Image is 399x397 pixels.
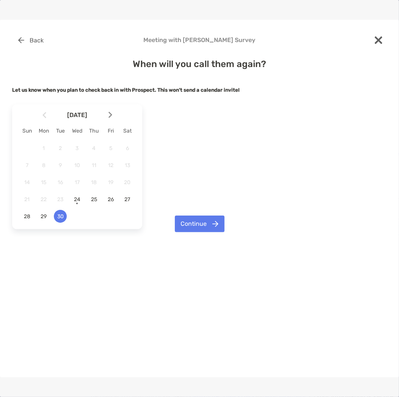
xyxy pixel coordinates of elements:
button: Back [12,32,50,48]
span: 18 [88,179,101,186]
button: Continue [175,216,225,232]
span: 22 [37,196,50,203]
span: 23 [54,196,67,203]
h5: Let us know when you plan to check back in with Prospect. [12,87,387,93]
span: 3 [71,145,83,152]
span: 26 [104,196,117,203]
div: Sun [19,128,35,134]
h4: When will you call them again? [12,59,387,69]
img: button icon [18,37,24,43]
img: Arrow icon [108,112,112,118]
span: 30 [54,213,67,220]
span: 11 [88,162,101,169]
img: Arrow icon [42,112,46,118]
span: 6 [121,145,134,152]
span: 29 [37,213,50,220]
div: Tue [52,128,69,134]
span: 9 [54,162,67,169]
div: Thu [86,128,102,134]
span: [DATE] [48,111,107,119]
strong: This won't send a calendar invite! [157,87,240,93]
span: 19 [104,179,117,186]
div: Fri [102,128,119,134]
img: close modal [375,36,382,44]
span: 14 [20,179,33,186]
span: 27 [121,196,134,203]
h4: Meeting with [PERSON_NAME] Survey [12,36,387,44]
div: Wed [69,128,85,134]
span: 24 [71,196,83,203]
span: 7 [20,162,33,169]
div: Mon [35,128,52,134]
span: 15 [37,179,50,186]
span: 13 [121,162,134,169]
span: 5 [104,145,117,152]
span: 12 [104,162,117,169]
span: 17 [71,179,83,186]
img: button icon [212,221,218,227]
span: 25 [88,196,101,203]
span: 28 [20,213,33,220]
span: 20 [121,179,134,186]
span: 10 [71,162,83,169]
span: 8 [37,162,50,169]
span: 1 [37,145,50,152]
span: 16 [54,179,67,186]
span: 21 [20,196,33,203]
div: Sat [119,128,136,134]
span: 4 [88,145,101,152]
span: 2 [54,145,67,152]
